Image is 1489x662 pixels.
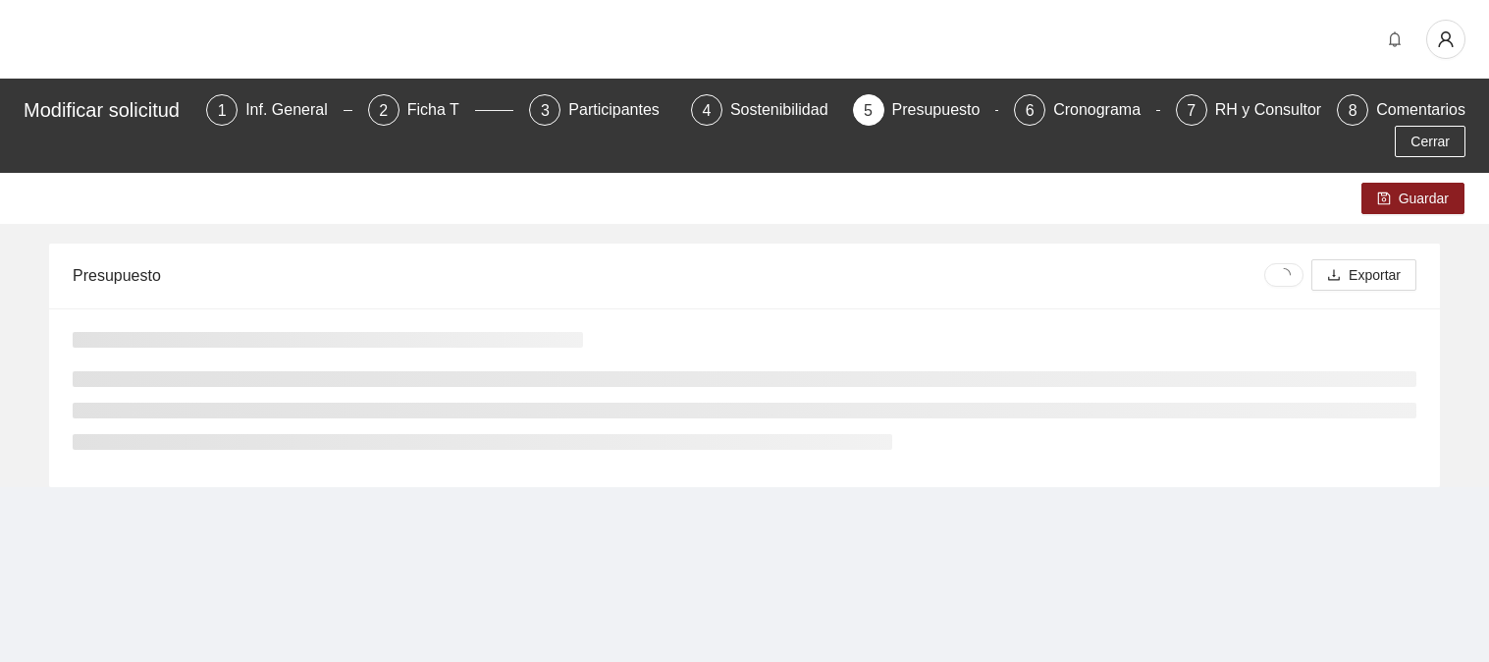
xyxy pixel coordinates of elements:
[1399,188,1449,209] span: Guardar
[1377,192,1391,207] span: save
[1379,24,1410,55] button: bell
[1014,94,1160,126] div: 6Cronograma
[864,102,873,119] span: 5
[1277,268,1291,282] span: loading
[730,94,844,126] div: Sostenibilidad
[1187,102,1196,119] span: 7
[1426,20,1465,59] button: user
[1361,183,1464,214] button: saveGuardar
[1053,94,1156,126] div: Cronograma
[1026,102,1035,119] span: 6
[853,94,999,126] div: 5Presupuesto
[1176,94,1322,126] div: 7RH y Consultores
[691,94,837,126] div: 4Sostenibilidad
[702,102,711,119] span: 4
[407,94,475,126] div: Ficha T
[1380,31,1409,47] span: bell
[1427,30,1464,48] span: user
[1376,94,1465,126] div: Comentarios
[892,94,996,126] div: Presupuesto
[1349,102,1357,119] span: 8
[206,94,352,126] div: 1Inf. General
[529,94,675,126] div: 3Participantes
[73,248,1264,303] div: Presupuesto
[245,94,344,126] div: Inf. General
[1337,94,1465,126] div: 8Comentarios
[1327,268,1341,284] span: download
[1395,126,1465,157] button: Cerrar
[541,102,550,119] span: 3
[1410,131,1450,152] span: Cerrar
[568,94,675,126] div: Participantes
[1215,94,1354,126] div: RH y Consultores
[218,102,227,119] span: 1
[379,102,388,119] span: 2
[1311,259,1416,291] button: downloadExportar
[1349,264,1401,286] span: Exportar
[24,94,194,126] div: Modificar solicitud
[368,94,514,126] div: 2Ficha T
